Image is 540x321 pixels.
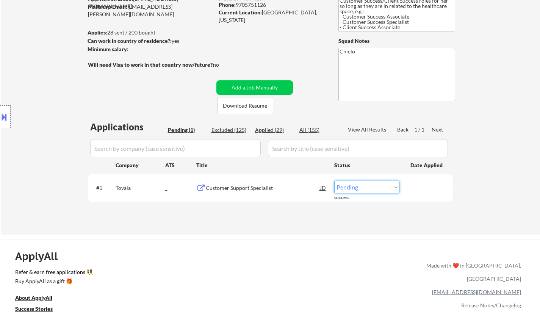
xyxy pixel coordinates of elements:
[423,259,521,285] div: Made with ❤️ in [GEOGRAPHIC_DATA], [GEOGRAPHIC_DATA]
[15,279,91,284] div: Buy ApplyAll as a gift 🎁
[268,139,448,157] input: Search by title (case sensitive)
[116,184,165,192] div: Tovala
[255,126,293,134] div: Applied (29)
[88,46,128,52] strong: Minimum salary:
[88,61,214,68] strong: Will need Visa to work in that country now/future?:
[88,3,127,10] strong: Mailslurp Email:
[211,126,249,134] div: Excluded (125)
[96,184,110,192] div: #1
[206,184,320,192] div: Customer Support Specialist
[216,80,293,95] button: Add a Job Manually
[15,294,52,301] u: About ApplyAll
[88,37,211,45] div: yes
[88,29,107,36] strong: Applies:
[219,9,262,16] strong: Current Location:
[299,126,337,134] div: All (155)
[88,3,214,18] div: [EMAIL_ADDRESS][PERSON_NAME][DOMAIN_NAME]
[88,29,214,36] div: 28 sent / 200 bought
[219,2,236,8] strong: Phone:
[414,126,432,133] div: 1 / 1
[348,126,388,133] div: View All Results
[15,277,91,287] a: Buy ApplyAll as a gift 🎁
[15,305,53,312] u: Success Stories
[116,161,165,169] div: Company
[334,194,365,201] div: success
[196,161,327,169] div: Title
[165,184,196,192] div: _
[217,97,273,114] button: Download Resume
[334,158,399,172] div: Status
[410,161,444,169] div: Date Applied
[319,181,327,194] div: JD
[88,38,172,44] strong: Can work in country of residence?:
[397,126,409,133] div: Back
[15,305,63,315] a: Success Stories
[15,294,63,304] a: About ApplyAll
[90,139,261,157] input: Search by company (case sensitive)
[168,126,206,134] div: Pending (1)
[461,302,521,308] a: Release Notes/Changelog
[432,126,444,133] div: Next
[432,289,521,295] a: [EMAIL_ADDRESS][DOMAIN_NAME]
[338,37,455,45] div: Squad Notes
[15,269,268,277] a: Refer & earn free applications 👯‍♀️
[219,9,326,23] div: [GEOGRAPHIC_DATA], [US_STATE]
[219,1,326,9] div: 9705751126
[15,250,66,263] div: ApplyAll
[165,161,196,169] div: ATS
[213,61,235,69] div: no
